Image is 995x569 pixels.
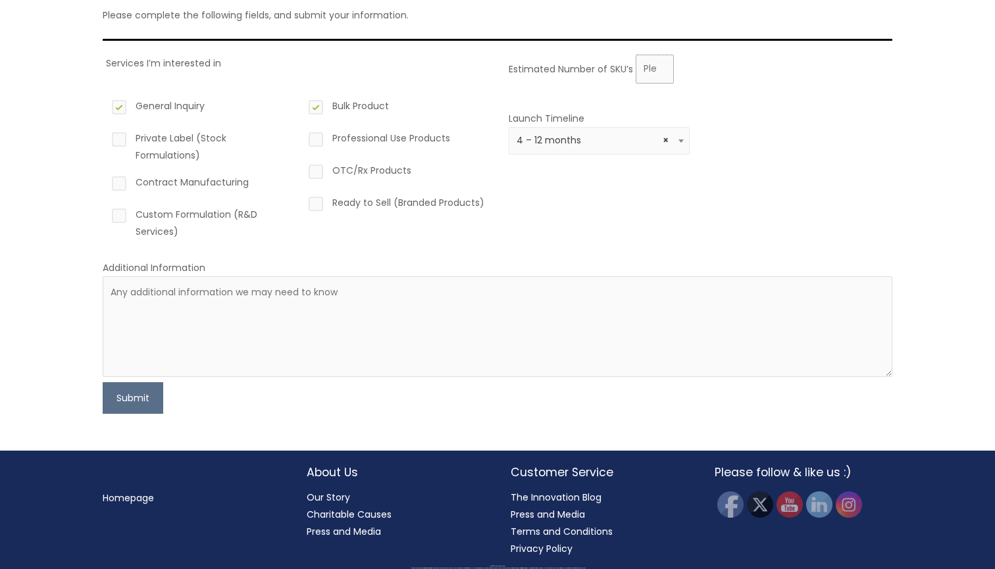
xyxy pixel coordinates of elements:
label: Contract Manufacturing [109,174,290,196]
div: All material on this Website, including design, text, images, logos and sounds, are owned by Cosm... [23,568,972,569]
label: Custom Formulation (R&D Services) [109,206,290,240]
h2: Please follow & like us :) [715,464,892,481]
img: Facebook [717,491,744,518]
h2: Customer Service [511,464,688,481]
a: Charitable Causes [307,508,392,521]
a: Terms and Conditions [511,525,613,538]
label: Ready to Sell (Branded Products) [306,194,487,216]
img: Twitter [747,491,773,518]
label: Bulk Product [306,97,487,120]
a: Our Story [307,491,350,504]
label: OTC/Rx Products [306,162,487,184]
label: Private Label (Stock Formulations) [109,130,290,164]
a: Press and Media [307,525,381,538]
span: Remove all items [663,134,669,147]
label: General Inquiry [109,97,290,120]
span: 4 – 12 months [509,127,690,155]
a: The Innovation Blog [511,491,601,504]
p: Please complete the following fields, and submit your information. [103,7,892,24]
div: Copyright © 2025 [23,566,972,567]
nav: Menu [103,489,280,507]
nav: Customer Service [511,489,688,557]
input: Please enter the estimated number of skus [636,55,674,84]
a: Press and Media [511,508,585,521]
label: Services I’m interested in [106,57,221,70]
label: Additional Information [103,261,205,274]
label: Estimated Number of SKU’s [509,62,633,75]
a: Homepage [103,491,154,505]
a: Privacy Policy [511,542,573,555]
span: Cosmetic Solutions [497,566,505,566]
nav: About Us [307,489,484,540]
label: Launch Timeline [509,112,584,125]
span: 4 – 12 months [517,134,682,147]
button: Submit [103,382,163,414]
h2: About Us [307,464,484,481]
label: Professional Use Products [306,130,487,152]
